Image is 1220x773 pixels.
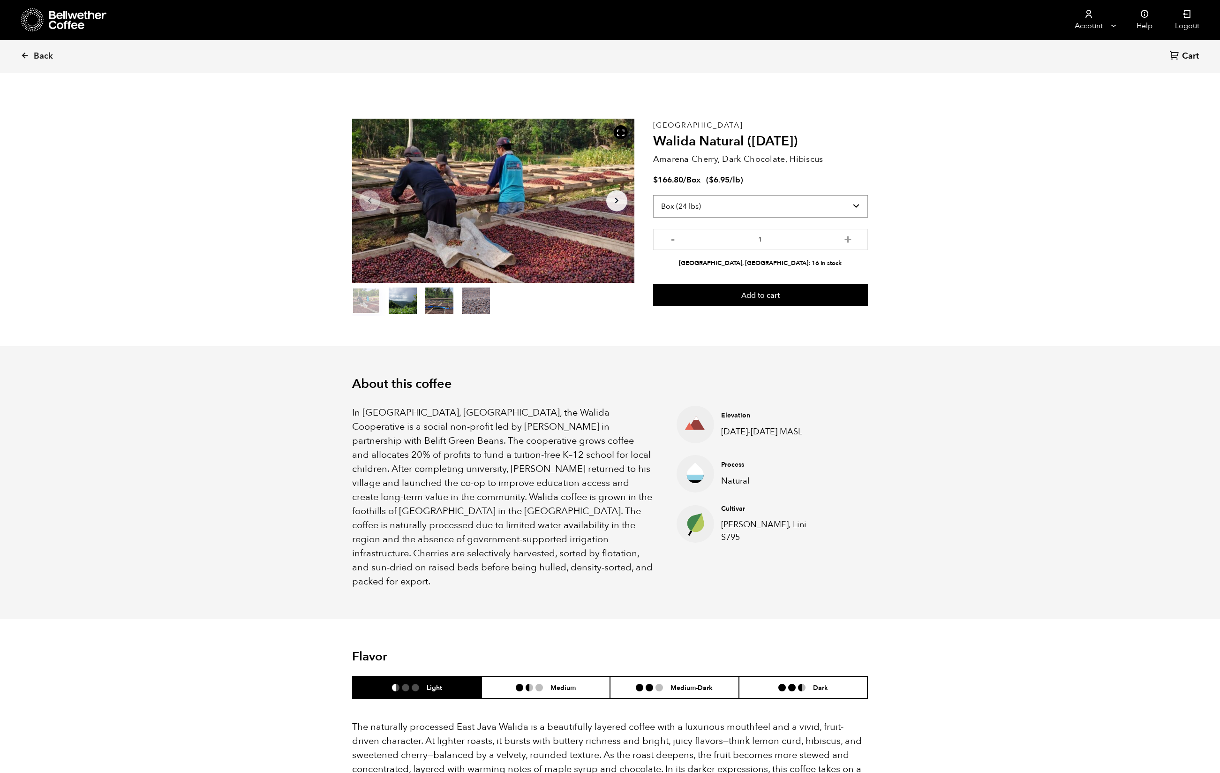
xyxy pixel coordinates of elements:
[683,174,686,185] span: /
[352,406,653,589] p: In [GEOGRAPHIC_DATA], [GEOGRAPHIC_DATA], the Walida Cooperative is a social non-profit led by [PE...
[653,259,868,268] li: [GEOGRAPHIC_DATA], [GEOGRAPHIC_DATA]: 16 in stock
[667,234,679,243] button: -
[721,425,820,438] p: [DATE]-[DATE] MASL
[721,475,820,487] p: Natural
[653,174,683,185] bdi: 166.80
[721,411,820,420] h4: Elevation
[686,174,700,185] span: Box
[1182,51,1199,62] span: Cart
[653,153,868,166] p: Amarena Cherry, Dark Chocolate, Hibiscus
[352,377,868,392] h2: About this coffee
[34,51,53,62] span: Back
[813,683,828,691] h6: Dark
[1170,50,1201,63] a: Cart
[709,174,714,185] span: $
[427,683,442,691] h6: Light
[550,683,576,691] h6: Medium
[730,174,740,185] span: /lb
[842,234,854,243] button: +
[721,460,820,470] h4: Process
[653,174,658,185] span: $
[721,504,820,514] h4: Cultivar
[709,174,730,185] bdi: 6.95
[653,134,868,150] h2: Walida Natural ([DATE])
[706,174,743,185] span: ( )
[721,518,820,544] p: [PERSON_NAME], Lini S795
[653,284,868,306] button: Add to cart
[352,650,524,664] h2: Flavor
[670,683,713,691] h6: Medium-Dark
